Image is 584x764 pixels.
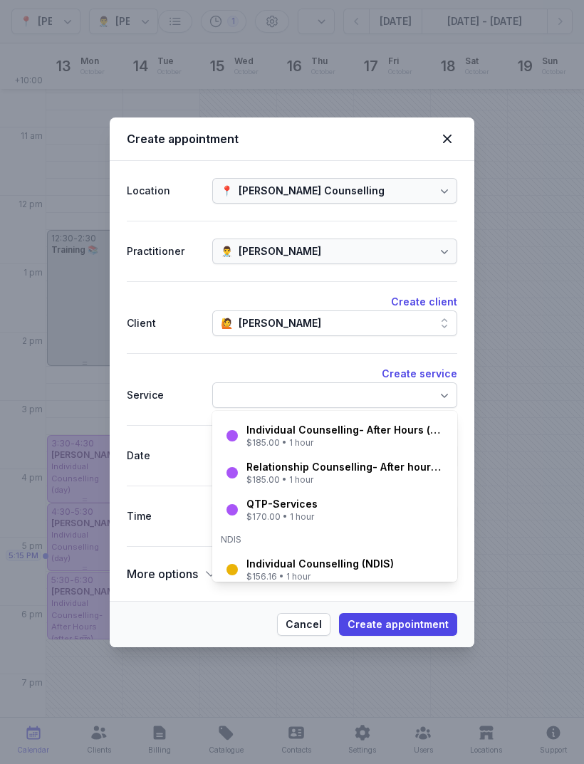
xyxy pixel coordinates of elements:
span: Create appointment [348,616,449,633]
div: Service [127,387,201,404]
div: 🙋️ [221,315,233,332]
span: More options [127,564,198,584]
div: QTP-Services [246,497,318,511]
div: $156.16 • 1 hour [246,571,394,582]
div: Individual Counselling- After Hours (after 5pm) [246,423,446,437]
div: NDIS [221,534,449,545]
button: Create client [391,293,457,310]
div: 📍 [221,182,233,199]
div: Individual Counselling (NDIS) [246,557,394,571]
div: Create appointment [127,130,437,147]
div: $185.00 • 1 hour [246,474,446,486]
div: Relationship Counselling- After hours (after 5pm) [246,460,446,474]
div: Client [127,315,201,332]
button: Create appointment [339,613,457,636]
button: Create service [382,365,457,382]
div: Location [127,182,201,199]
div: Practitioner [127,243,201,260]
div: $185.00 • 1 hour [246,437,446,449]
div: Time [127,508,201,525]
div: $170.00 • 1 hour [246,511,318,523]
div: [PERSON_NAME] [239,243,321,260]
button: Cancel [277,613,330,636]
span: Cancel [286,616,322,633]
div: [PERSON_NAME] Counselling [239,182,385,199]
div: 👨‍⚕️ [221,243,233,260]
div: Date [127,447,201,464]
